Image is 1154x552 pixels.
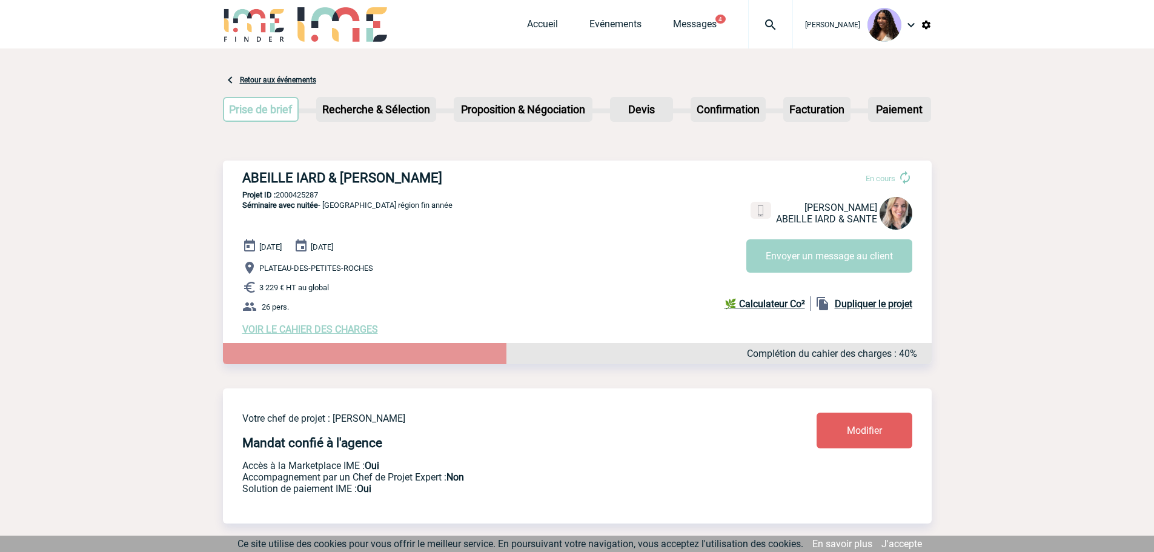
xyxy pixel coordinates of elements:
b: Non [446,471,464,483]
h3: ABEILLE IARD & [PERSON_NAME] [242,170,606,185]
img: portable.png [755,205,766,216]
p: Accès à la Marketplace IME : [242,460,745,471]
p: Prise de brief [224,98,298,121]
p: 2000425287 [223,190,932,199]
a: Accueil [527,18,558,35]
b: 🌿 Calculateur Co² [725,298,805,310]
button: 4 [715,15,726,24]
p: Devis [611,98,672,121]
span: ABEILLE IARD & SANTE [776,213,877,225]
span: PLATEAU-DES-PETITES-ROCHES [259,264,373,273]
p: Recherche & Sélection [317,98,435,121]
a: Retour aux événements [240,76,316,84]
span: - [GEOGRAPHIC_DATA] région fin année [242,201,453,210]
span: [PERSON_NAME] [805,21,860,29]
p: Facturation [784,98,849,121]
a: J'accepte [881,538,922,550]
a: 🌿 Calculateur Co² [725,296,811,311]
span: Ce site utilise des cookies pour vous offrir le meilleur service. En poursuivant votre navigation... [237,538,803,550]
h4: Mandat confié à l'agence [242,436,382,450]
img: file_copy-black-24dp.png [815,296,830,311]
p: Proposition & Négociation [455,98,591,121]
p: Conformité aux process achat client, Prise en charge de la facturation, Mutualisation de plusieur... [242,483,745,494]
img: 129785-0.jpg [880,197,912,230]
a: VOIR LE CAHIER DES CHARGES [242,324,378,335]
p: Confirmation [692,98,764,121]
b: Projet ID : [242,190,276,199]
b: Oui [365,460,379,471]
span: [DATE] [259,242,282,251]
img: 131234-0.jpg [867,8,901,42]
a: En savoir plus [812,538,872,550]
span: En cours [866,174,895,183]
p: Votre chef de projet : [PERSON_NAME] [242,413,745,424]
span: 26 pers. [262,302,289,311]
span: [PERSON_NAME] [804,202,877,213]
span: Modifier [847,425,882,436]
b: Dupliquer le projet [835,298,912,310]
p: Prestation payante [242,471,745,483]
span: 3 229 € HT au global [259,283,329,292]
a: Evénements [589,18,642,35]
span: Séminaire avec nuitée [242,201,318,210]
b: Oui [357,483,371,494]
span: [DATE] [311,242,333,251]
a: Messages [673,18,717,35]
button: Envoyer un message au client [746,239,912,273]
img: IME-Finder [223,7,286,42]
p: Paiement [869,98,930,121]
